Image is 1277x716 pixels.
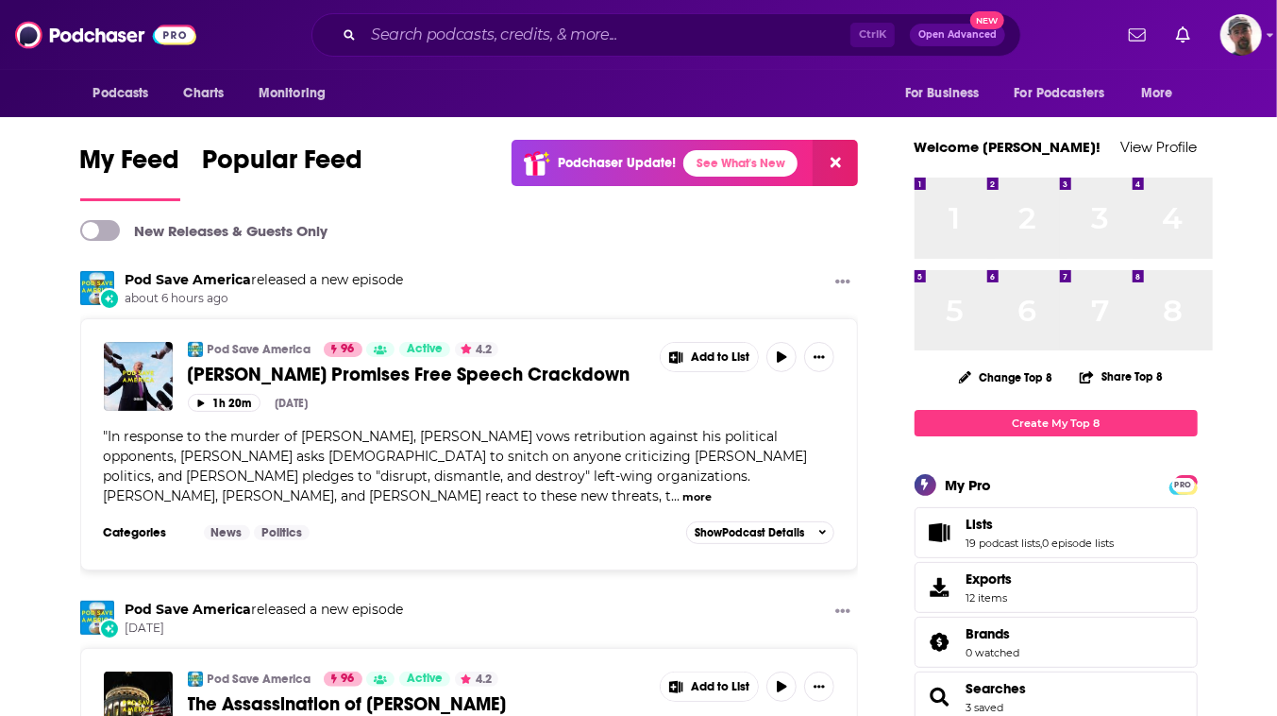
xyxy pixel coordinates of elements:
img: User Profile [1220,14,1262,56]
a: 96 [324,672,362,687]
span: 96 [342,670,355,689]
a: 19 podcast lists [966,537,1041,550]
span: Lists [966,516,994,533]
div: Search podcasts, credits, & more... [311,13,1021,57]
img: Pod Save America [80,271,114,305]
button: Show profile menu [1220,14,1262,56]
a: Active [399,672,450,687]
span: Show Podcast Details [695,526,804,539]
span: [PERSON_NAME] Promises Free Speech Crackdown [188,363,630,386]
button: Open AdvancedNew [910,24,1005,46]
span: [DATE] [126,621,404,637]
button: 1h 20m [188,394,260,412]
img: Trump Promises Free Speech Crackdown [104,342,173,411]
img: Pod Save America [80,601,114,635]
button: Show More Button [804,672,834,702]
span: Open Advanced [918,30,997,40]
span: Add to List [691,350,749,365]
a: Brands [966,625,1020,642]
span: Lists [915,507,1198,558]
button: open menu [1128,76,1197,111]
a: 0 episode lists [1043,537,1115,550]
a: Create My Top 8 [915,410,1198,435]
a: News [204,525,250,540]
a: [PERSON_NAME] Promises Free Speech Crackdown [188,363,647,386]
span: Exports [966,571,1013,588]
input: Search podcasts, credits, & more... [363,20,850,50]
div: New Episode [99,619,120,639]
a: See What's New [683,150,798,177]
button: open menu [80,76,174,111]
a: View Profile [1121,138,1198,156]
a: 96 [324,342,362,357]
button: Show More Button [828,271,858,295]
span: ... [672,487,681,504]
div: My Pro [946,476,992,494]
span: More [1141,80,1173,107]
a: New Releases & Guests Only [80,220,328,241]
a: Charts [172,76,236,111]
span: 96 [342,340,355,359]
div: New Episode [99,288,120,309]
span: For Podcasters [1015,80,1105,107]
a: Popular Feed [203,144,363,201]
a: Pod Save America [126,271,252,288]
button: more [682,489,712,505]
a: Politics [254,525,310,540]
span: New [970,11,1004,29]
img: Podchaser - Follow, Share and Rate Podcasts [15,17,196,53]
a: Show notifications dropdown [1121,19,1153,51]
span: Podcasts [93,80,149,107]
a: Exports [915,562,1198,613]
span: Popular Feed [203,144,363,187]
button: Show More Button [804,342,834,372]
a: 3 saved [966,701,1004,714]
a: Pod Save America [208,672,311,687]
a: The Assassination of [PERSON_NAME] [188,692,647,716]
span: My Feed [80,144,180,187]
span: Active [407,340,443,359]
span: " [104,428,808,504]
span: , [1041,537,1043,550]
button: Change Top 8 [948,366,1065,389]
h3: released a new episode [126,601,404,619]
a: Searches [966,680,1027,697]
a: Pod Save America [208,342,311,357]
span: Brands [966,625,1011,642]
button: open menu [892,76,1003,111]
span: Charts [184,80,225,107]
a: 0 watched [966,646,1020,659]
a: Pod Save America [126,601,252,618]
p: Podchaser Update! [558,155,676,171]
img: Pod Save America [188,342,203,357]
a: Active [399,342,450,357]
a: Welcome [PERSON_NAME]! [915,138,1101,156]
span: PRO [1172,478,1195,492]
button: Show More Button [661,673,759,701]
a: Lists [921,520,959,546]
a: Show notifications dropdown [1168,19,1198,51]
img: Pod Save America [188,672,203,687]
button: Share Top 8 [1079,358,1164,395]
span: Ctrl K [850,23,895,47]
span: about 6 hours ago [126,291,404,307]
div: [DATE] [276,397,309,410]
button: open menu [245,76,350,111]
button: Show More Button [828,601,858,624]
a: Brands [921,629,959,656]
button: open menu [1002,76,1133,111]
a: Searches [921,684,959,710]
span: For Business [905,80,980,107]
span: Brands [915,617,1198,668]
button: 4.2 [455,672,498,687]
h3: Categories [104,525,189,540]
span: 12 items [966,591,1013,605]
span: The Assassination of [PERSON_NAME] [188,692,507,716]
